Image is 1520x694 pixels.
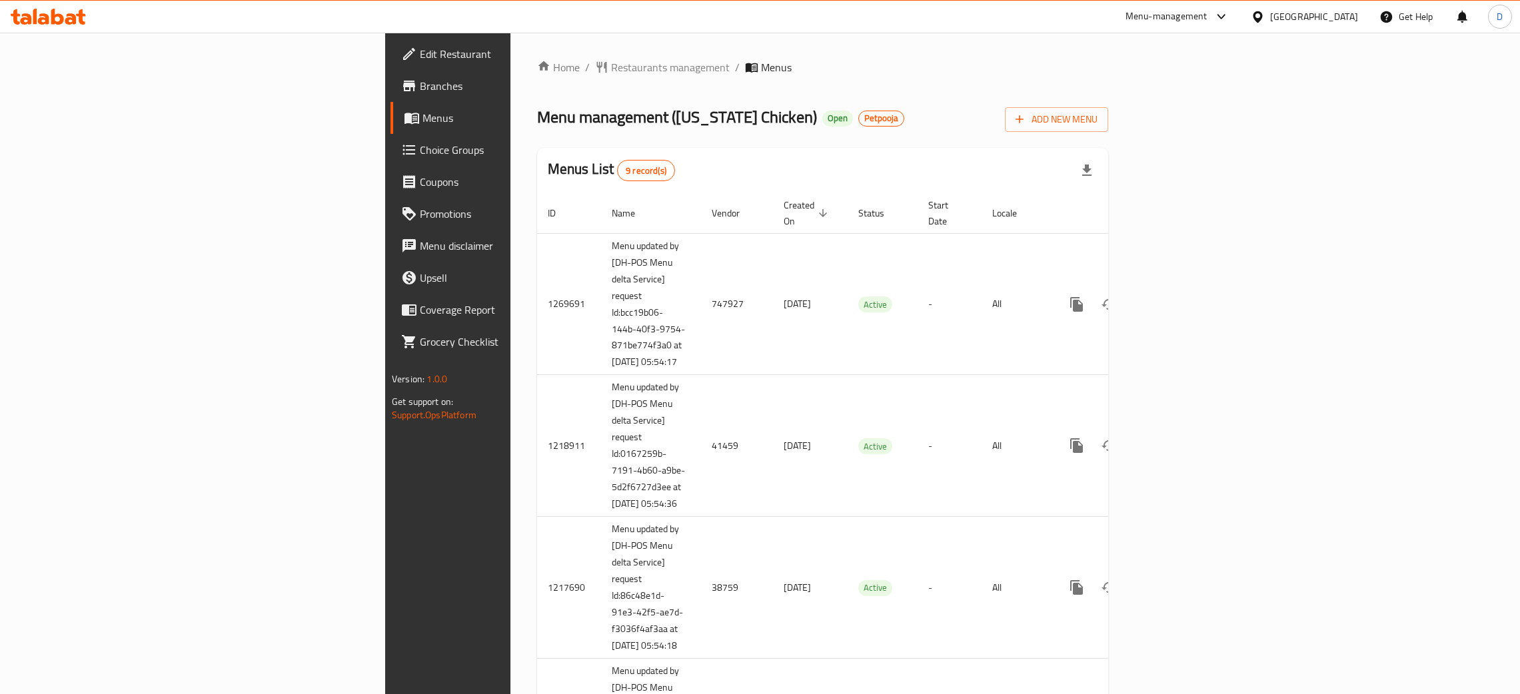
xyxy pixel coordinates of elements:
[390,294,639,326] a: Coverage Report
[420,174,628,190] span: Coupons
[1061,571,1093,603] button: more
[858,297,892,312] span: Active
[784,197,832,229] span: Created On
[420,142,628,158] span: Choice Groups
[1005,107,1108,132] button: Add New Menu
[618,165,674,177] span: 9 record(s)
[784,295,811,312] span: [DATE]
[1497,9,1503,24] span: D
[1061,430,1093,462] button: more
[390,262,639,294] a: Upsell
[918,233,982,375] td: -
[426,370,447,388] span: 1.0.0
[928,197,966,229] span: Start Date
[992,205,1034,221] span: Locale
[701,233,773,375] td: 747927
[858,580,892,595] span: Active
[822,111,853,127] div: Open
[1093,288,1125,320] button: Change Status
[858,439,892,454] span: Active
[918,375,982,517] td: -
[420,206,628,222] span: Promotions
[1061,288,1093,320] button: more
[784,579,811,596] span: [DATE]
[761,59,792,75] span: Menus
[422,110,628,126] span: Menus
[1270,9,1358,24] div: [GEOGRAPHIC_DATA]
[858,296,892,312] div: Active
[595,59,730,75] a: Restaurants management
[601,517,701,659] td: Menu updated by [DH-POS Menu delta Service] request Id:86c48e1d-91e3-42f5-ae7d-f3036f4af3aa at [D...
[420,78,628,94] span: Branches
[390,326,639,358] a: Grocery Checklist
[1050,193,1199,234] th: Actions
[390,134,639,166] a: Choice Groups
[612,205,652,221] span: Name
[735,59,740,75] li: /
[420,46,628,62] span: Edit Restaurant
[548,159,675,181] h2: Menus List
[1093,430,1125,462] button: Change Status
[1126,9,1207,25] div: Menu-management
[390,38,639,70] a: Edit Restaurant
[822,113,853,124] span: Open
[392,406,476,424] a: Support.OpsPlatform
[1071,155,1103,186] div: Export file
[390,166,639,198] a: Coupons
[859,113,904,124] span: Petpooja
[537,59,1108,75] nav: breadcrumb
[537,102,817,132] span: Menu management ( [US_STATE] Chicken )
[601,233,701,375] td: Menu updated by [DH-POS Menu delta Service] request Id:bcc19b06-144b-40f3-9754-871be774f3a0 at [D...
[858,438,892,454] div: Active
[392,393,453,410] span: Get support on:
[420,334,628,350] span: Grocery Checklist
[390,70,639,102] a: Branches
[548,205,573,221] span: ID
[392,370,424,388] span: Version:
[390,102,639,134] a: Menus
[420,270,628,286] span: Upsell
[601,375,701,517] td: Menu updated by [DH-POS Menu delta Service] request Id:0167259b-7191-4b60-a9be-5d2f6727d3ee at [D...
[1093,571,1125,603] button: Change Status
[784,437,811,454] span: [DATE]
[918,517,982,659] td: -
[390,230,639,262] a: Menu disclaimer
[858,205,902,221] span: Status
[390,198,639,230] a: Promotions
[1016,111,1098,128] span: Add New Menu
[712,205,757,221] span: Vendor
[420,302,628,318] span: Coverage Report
[982,517,1050,659] td: All
[982,233,1050,375] td: All
[701,517,773,659] td: 38759
[617,160,675,181] div: Total records count
[611,59,730,75] span: Restaurants management
[420,238,628,254] span: Menu disclaimer
[982,375,1050,517] td: All
[701,375,773,517] td: 41459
